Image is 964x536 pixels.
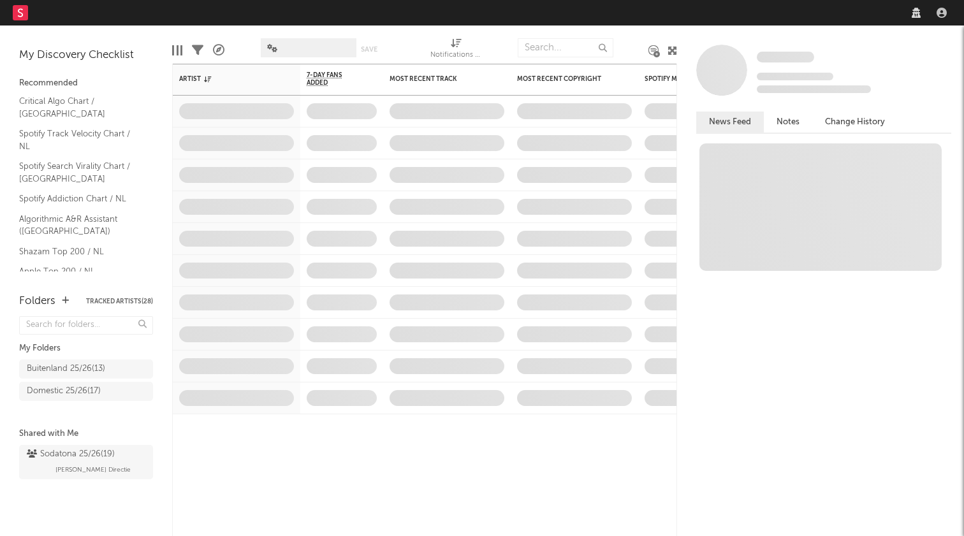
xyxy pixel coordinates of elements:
[213,32,224,69] div: A&R Pipeline
[19,94,140,120] a: Critical Algo Chart / [GEOGRAPHIC_DATA]
[757,73,833,80] span: Tracking Since: [DATE]
[55,462,131,477] span: [PERSON_NAME] Directie
[19,382,153,401] a: Domestic 25/26(17)
[86,298,153,305] button: Tracked Artists(28)
[19,48,153,63] div: My Discovery Checklist
[518,38,613,57] input: Search...
[19,212,140,238] a: Algorithmic A&R Assistant ([GEOGRAPHIC_DATA])
[27,384,101,399] div: Domestic 25/26 ( 17 )
[19,76,153,91] div: Recommended
[19,426,153,442] div: Shared with Me
[696,112,764,133] button: News Feed
[19,245,140,259] a: Shazam Top 200 / NL
[19,341,153,356] div: My Folders
[757,85,871,93] span: 0 fans last week
[812,112,898,133] button: Change History
[757,51,814,64] a: Some Artist
[19,192,140,206] a: Spotify Addiction Chart / NL
[764,112,812,133] button: Notes
[172,32,182,69] div: Edit Columns
[517,75,613,83] div: Most Recent Copyright
[430,32,481,69] div: Notifications (Artist)
[645,75,740,83] div: Spotify Monthly Listeners
[19,359,153,379] a: Buitenland 25/26(13)
[27,447,115,462] div: Sodatona 25/26 ( 19 )
[19,159,140,185] a: Spotify Search Virality Chart / [GEOGRAPHIC_DATA]
[19,316,153,335] input: Search for folders...
[390,75,485,83] div: Most Recent Track
[19,127,140,153] a: Spotify Track Velocity Chart / NL
[361,46,377,53] button: Save
[19,294,55,309] div: Folders
[19,264,140,279] a: Apple Top 200 / NL
[179,75,275,83] div: Artist
[757,52,814,62] span: Some Artist
[430,48,481,63] div: Notifications (Artist)
[307,71,358,87] span: 7-Day Fans Added
[19,445,153,479] a: Sodatona 25/26(19)[PERSON_NAME] Directie
[192,32,203,69] div: Filters
[27,361,105,377] div: Buitenland 25/26 ( 13 )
